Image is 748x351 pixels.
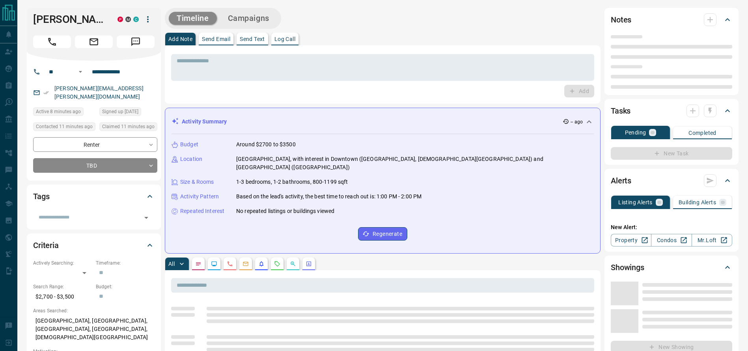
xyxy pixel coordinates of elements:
h2: Notes [611,13,631,26]
a: Mr.Loft [692,234,732,246]
span: Signed up [DATE] [102,108,138,116]
svg: Emails [242,261,249,267]
p: Activity Summary [182,118,227,126]
p: Send Email [202,36,230,42]
span: Message [117,35,155,48]
p: Location [180,155,202,163]
p: Budget: [96,283,155,290]
div: Showings [611,258,732,277]
p: 1-3 bedrooms, 1-2 bathrooms, 800-1199 sqft [236,178,348,186]
p: Listing Alerts [618,200,653,205]
p: Send Text [240,36,265,42]
p: Timeframe: [96,260,155,267]
p: [GEOGRAPHIC_DATA], [GEOGRAPHIC_DATA], [GEOGRAPHIC_DATA], [GEOGRAPHIC_DATA], [DEMOGRAPHIC_DATA][GE... [33,314,155,344]
p: All [168,261,175,267]
p: Based on the lead's activity, the best time to reach out is: 1:00 PM - 2:00 PM [236,192,422,201]
svg: Requests [274,261,280,267]
button: Open [141,212,152,223]
svg: Notes [195,261,201,267]
p: Actively Searching: [33,260,92,267]
p: Size & Rooms [180,178,214,186]
p: Budget [180,140,198,149]
span: Email [75,35,113,48]
div: Tasks [611,101,732,120]
h2: Tags [33,190,49,203]
p: Pending [625,130,646,135]
button: Timeline [169,12,217,25]
p: Building Alerts [679,200,716,205]
div: property.ca [118,17,123,22]
p: No repeated listings or buildings viewed [236,207,334,215]
h2: Alerts [611,174,631,187]
p: [GEOGRAPHIC_DATA], with interest in Downtown ([GEOGRAPHIC_DATA], [DEMOGRAPHIC_DATA][GEOGRAPHIC_DA... [236,155,594,172]
svg: Agent Actions [306,261,312,267]
div: TBD [33,158,157,173]
div: Mon Sep 15 2025 [99,122,157,133]
p: -- ago [571,118,583,125]
span: Contacted 11 minutes ago [36,123,93,131]
h2: Criteria [33,239,59,252]
div: Tags [33,187,155,206]
span: Claimed 11 minutes ago [102,123,155,131]
div: Alerts [611,171,732,190]
p: New Alert: [611,223,732,232]
p: Search Range: [33,283,92,290]
svg: Opportunities [290,261,296,267]
div: Fri Sep 12 2025 [99,107,157,118]
p: Add Note [168,36,192,42]
div: Mon Sep 15 2025 [33,122,95,133]
p: Repeated Interest [180,207,224,215]
h1: [PERSON_NAME] [33,13,106,26]
h2: Tasks [611,105,630,117]
button: Campaigns [220,12,277,25]
a: Property [611,234,651,246]
p: Activity Pattern [180,192,219,201]
p: Log Call [274,36,295,42]
svg: Lead Browsing Activity [211,261,217,267]
a: [PERSON_NAME][EMAIL_ADDRESS][PERSON_NAME][DOMAIN_NAME] [54,85,144,100]
div: Criteria [33,236,155,255]
svg: Email Verified [43,90,49,95]
div: Notes [611,10,732,29]
p: Completed [688,130,716,136]
div: Mon Sep 15 2025 [33,107,95,118]
svg: Listing Alerts [258,261,265,267]
div: Renter [33,137,157,152]
p: $2,700 - $3,500 [33,290,92,303]
p: Around $2700 to $3500 [236,140,296,149]
div: Activity Summary-- ago [172,114,594,129]
p: Areas Searched: [33,307,155,314]
span: Active 8 minutes ago [36,108,81,116]
span: Call [33,35,71,48]
a: Condos [651,234,692,246]
h2: Showings [611,261,644,274]
div: condos.ca [133,17,139,22]
button: Regenerate [358,227,407,241]
button: Open [76,67,85,77]
svg: Calls [227,261,233,267]
div: mrloft.ca [125,17,131,22]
